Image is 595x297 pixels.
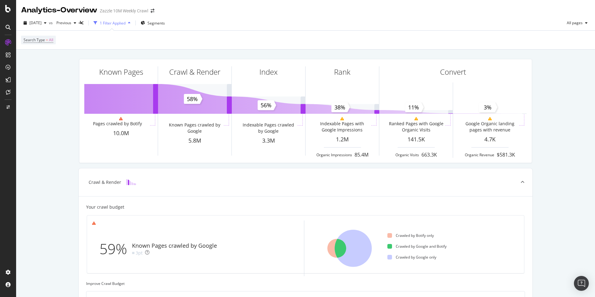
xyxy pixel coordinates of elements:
[151,9,154,13] div: arrow-right-arrow-left
[334,67,350,77] div: Rank
[355,151,368,158] div: 85.4M
[132,252,134,254] img: Equal
[93,121,142,127] div: Pages crawled by Botify
[46,37,48,42] span: =
[84,129,158,137] div: 10.0M
[100,8,148,14] div: Zazzle 10M Weekly Crawl
[49,36,53,44] span: All
[316,152,352,157] div: Organic Impressions
[158,137,231,145] div: 5.8M
[148,20,165,26] span: Segments
[99,67,143,77] div: Known Pages
[49,20,54,25] span: vs
[54,20,71,25] span: Previous
[387,244,447,249] div: Crawled by Google and Botify
[91,18,133,28] button: 1 Filter Applied
[169,67,220,77] div: Crawl & Render
[564,20,583,25] span: All pages
[306,135,379,144] div: 1.2M
[29,20,42,25] span: 2025 Aug. 1st
[100,20,126,26] div: 1 Filter Applied
[138,18,167,28] button: Segments
[126,179,136,185] img: block-icon
[387,255,436,260] div: Crawled by Google only
[89,179,121,185] div: Crawl & Render
[86,204,124,210] div: Your crawl budget
[259,67,278,77] div: Index
[99,239,132,259] div: 59%
[54,18,79,28] button: Previous
[86,281,525,286] div: Improve Crawl Budget
[314,121,370,133] div: Indexable Pages with Google Impressions
[21,18,49,28] button: [DATE]
[232,137,305,145] div: 3.3M
[132,242,217,250] div: Known Pages crawled by Google
[136,250,143,256] div: 3pt
[574,276,589,291] div: Open Intercom Messenger
[24,37,45,42] span: Search Type
[21,5,97,16] div: Analytics - Overview
[387,233,434,238] div: Crawled by Botify only
[240,122,296,134] div: Indexable Pages crawled by Google
[564,18,590,28] button: All pages
[167,122,222,134] div: Known Pages crawled by Google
